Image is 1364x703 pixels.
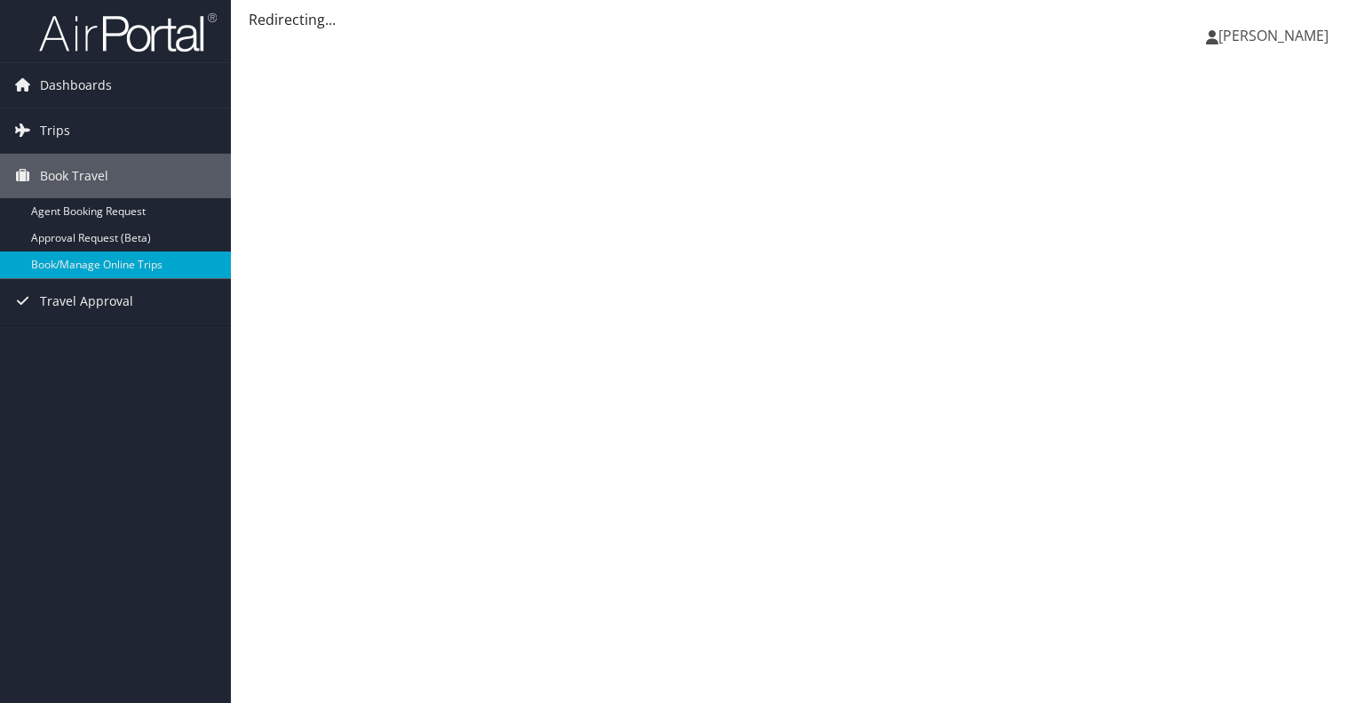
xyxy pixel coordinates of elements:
div: Redirecting... [249,9,1346,30]
span: Dashboards [40,63,112,108]
span: Trips [40,108,70,153]
span: Travel Approval [40,279,133,324]
span: Book Travel [40,154,108,198]
img: airportal-logo.png [39,12,217,53]
a: [PERSON_NAME] [1206,9,1346,62]
span: [PERSON_NAME] [1218,26,1328,45]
